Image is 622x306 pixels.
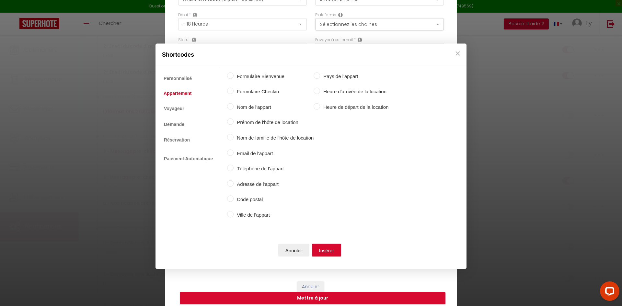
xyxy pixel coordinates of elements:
a: Appartement [160,87,195,99]
button: Insérer [312,244,341,257]
div: Shortcodes [155,43,466,66]
label: Prénom de l'hôte de location [234,119,314,126]
label: Téléphone de l'appart [234,165,314,173]
label: Formulaire Bienvenue [234,72,314,80]
label: Formulaire Checkin [234,88,314,96]
button: Annuler [278,244,309,257]
label: Adresse de l'appart [234,180,314,188]
label: Nom de famille de l'hôte de location [234,134,314,142]
a: Réservation [160,134,193,146]
label: Email de l'appart [234,149,314,157]
label: Heure d'arrivée de la location [320,88,388,96]
a: Paiement Automatique [160,153,216,165]
a: Voyageur [160,102,188,115]
iframe: LiveChat chat widget [595,279,622,306]
label: Code postal [234,196,314,203]
a: Personnalisé [160,72,195,84]
label: Pays de l'appart [320,72,388,80]
a: Demande [160,118,188,130]
label: Ville de l'appart [234,211,314,219]
label: Nom de l'appart [234,103,314,111]
label: Heure de départ de la location [320,103,388,111]
button: Close [453,47,463,60]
